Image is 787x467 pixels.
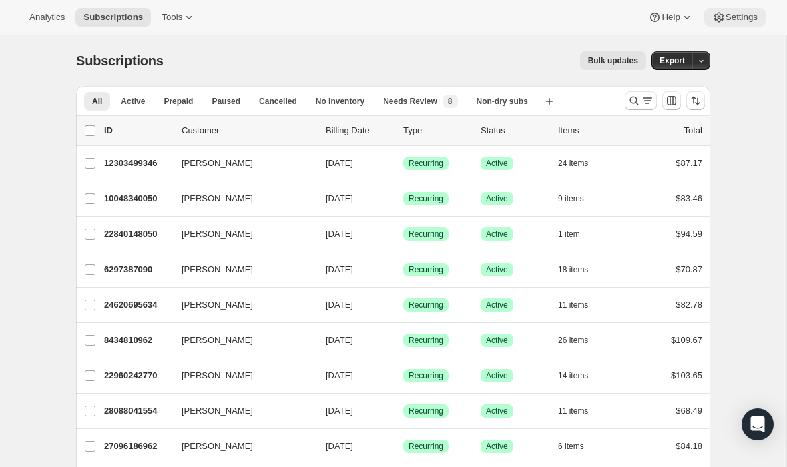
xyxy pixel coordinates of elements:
span: Active [486,370,508,381]
p: 12303499346 [104,157,171,170]
span: Needs Review [383,96,437,107]
span: $68.49 [676,406,702,416]
span: Active [121,96,145,107]
button: Tools [154,8,204,27]
span: [DATE] [326,158,353,168]
span: No inventory [316,96,364,107]
span: Analytics [29,12,65,23]
button: [PERSON_NAME] [174,436,307,457]
div: 22960242770[PERSON_NAME][DATE]SuccessRecurringSuccessActive14 items$103.65 [104,366,702,385]
button: 9 items [558,189,599,208]
span: Active [486,158,508,169]
button: Search and filter results [625,91,657,110]
span: $109.67 [671,335,702,345]
span: Active [486,406,508,416]
span: Active [486,229,508,240]
span: 24 items [558,158,588,169]
span: Paused [212,96,240,107]
span: Help [662,12,680,23]
span: Recurring [409,158,443,169]
button: Export [651,51,693,70]
button: [PERSON_NAME] [174,153,307,174]
span: [DATE] [326,441,353,451]
span: Active [486,300,508,310]
p: 10048340050 [104,192,171,205]
span: [PERSON_NAME] [182,440,253,453]
span: $82.78 [676,300,702,310]
span: Recurring [409,300,443,310]
button: Analytics [21,8,73,27]
span: $103.65 [671,370,702,380]
span: [PERSON_NAME] [182,369,253,382]
div: 24620695634[PERSON_NAME][DATE]SuccessRecurringSuccessActive11 items$82.78 [104,296,702,314]
p: Status [481,124,547,137]
p: 28088041554 [104,404,171,418]
button: [PERSON_NAME] [174,365,307,386]
span: Settings [726,12,758,23]
span: 11 items [558,300,588,310]
button: [PERSON_NAME] [174,259,307,280]
div: 28088041554[PERSON_NAME][DATE]SuccessRecurringSuccessActive11 items$68.49 [104,402,702,420]
span: $94.59 [676,229,702,239]
span: [PERSON_NAME] [182,263,253,276]
p: ID [104,124,171,137]
button: 11 items [558,296,603,314]
span: [DATE] [326,335,353,345]
div: Items [558,124,625,137]
span: Subscriptions [83,12,143,23]
div: 10048340050[PERSON_NAME][DATE]SuccessRecurringSuccessActive9 items$83.46 [104,189,702,208]
button: Bulk updates [580,51,646,70]
span: $84.18 [676,441,702,451]
button: Sort the results [686,91,705,110]
span: Active [486,441,508,452]
span: 18 items [558,264,588,275]
span: 11 items [558,406,588,416]
span: Active [486,335,508,346]
span: Recurring [409,370,443,381]
button: [PERSON_NAME] [174,330,307,351]
p: 8434810962 [104,334,171,347]
button: 6 items [558,437,599,456]
div: Type [403,124,470,137]
span: [DATE] [326,370,353,380]
span: [DATE] [326,264,353,274]
span: Active [486,264,508,275]
p: 27096186962 [104,440,171,453]
span: Recurring [409,193,443,204]
button: Customize table column order and visibility [662,91,681,110]
button: 11 items [558,402,603,420]
span: 6 items [558,441,584,452]
span: [DATE] [326,193,353,203]
span: Subscriptions [76,53,164,68]
span: Recurring [409,335,443,346]
button: 24 items [558,154,603,173]
span: 26 items [558,335,588,346]
span: Recurring [409,264,443,275]
button: [PERSON_NAME] [174,400,307,422]
p: Total [684,124,702,137]
span: Tools [162,12,182,23]
p: 24620695634 [104,298,171,312]
button: 18 items [558,260,603,279]
span: [PERSON_NAME] [182,157,253,170]
span: [PERSON_NAME] [182,334,253,347]
span: [DATE] [326,406,353,416]
p: 6297387090 [104,263,171,276]
div: Open Intercom Messenger [742,408,774,440]
span: 9 items [558,193,584,204]
div: IDCustomerBilling DateTypeStatusItemsTotal [104,124,702,137]
span: Prepaid [164,96,193,107]
span: 1 item [558,229,580,240]
span: [PERSON_NAME] [182,227,253,241]
div: 22840148050[PERSON_NAME][DATE]SuccessRecurringSuccessActive1 item$94.59 [104,225,702,244]
span: Bulk updates [588,55,638,66]
div: 6297387090[PERSON_NAME][DATE]SuccessRecurringSuccessActive18 items$70.87 [104,260,702,279]
span: 8 [448,96,453,107]
button: [PERSON_NAME] [174,294,307,316]
span: Recurring [409,441,443,452]
span: Recurring [409,406,443,416]
span: [PERSON_NAME] [182,192,253,205]
div: 8434810962[PERSON_NAME][DATE]SuccessRecurringSuccessActive26 items$109.67 [104,331,702,350]
span: [PERSON_NAME] [182,404,253,418]
button: 1 item [558,225,595,244]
